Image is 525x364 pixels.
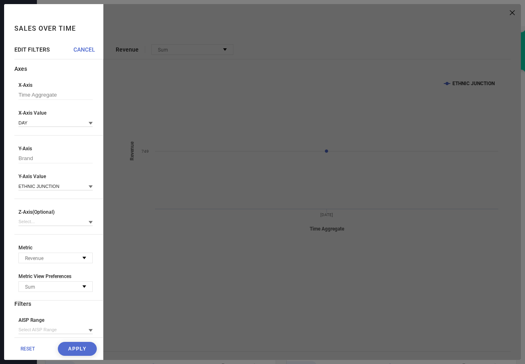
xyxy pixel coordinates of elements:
[58,342,97,356] button: Apply
[18,110,93,116] span: X-Axis Value
[18,174,93,179] span: Y-Axis Value
[18,209,93,215] span: Z-Axis(Optional)
[14,46,50,53] span: EDIT FILTERS
[18,317,93,323] span: AISP Range
[18,82,93,88] span: X-Axis
[21,346,35,352] span: RESET
[18,217,93,226] input: Select...
[14,25,76,32] h1: Sales over time
[25,255,43,261] span: Revenue
[73,46,95,53] span: CANCEL
[18,326,93,334] input: Select AISP Range
[18,245,93,251] span: Metric
[25,284,35,290] span: Sum
[18,146,93,151] span: Y-Axis
[14,66,103,72] div: Axes
[18,274,93,279] span: Metric View Preferences
[14,301,103,307] div: Filters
